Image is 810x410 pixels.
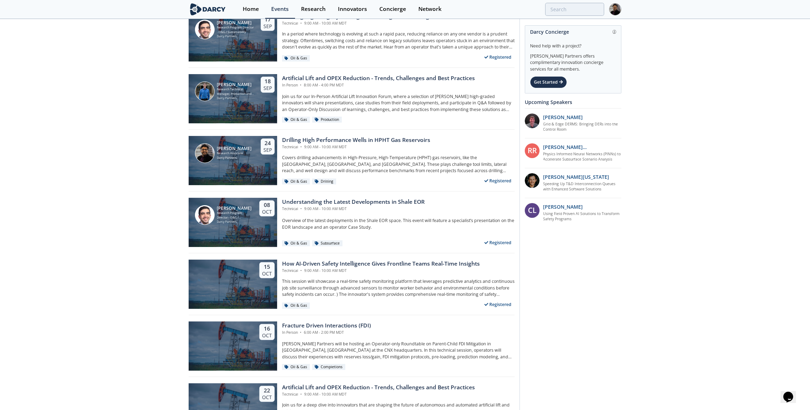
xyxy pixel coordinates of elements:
[263,16,272,23] div: 17
[613,30,616,34] img: information.svg
[301,6,326,12] div: Research
[263,23,272,30] div: Sep
[525,173,540,188] img: 1b183925-147f-4a47-82c9-16eeeed5003c
[282,93,515,113] p: Join us for our In-Person Artificial Lift Innovation Forum, where a selection of [PERSON_NAME] hi...
[282,155,515,174] p: Covers drilling advancements in High-Pressure, High-Temperature (HPHT) gas reservoirs, like the [...
[282,178,310,185] div: Oil & Gas
[482,176,515,185] div: Registered
[262,263,272,271] div: 15
[312,117,342,123] div: Production
[525,143,540,158] div: RR
[525,113,540,128] img: accc9a8e-a9c1-4d58-ae37-132228efcf55
[262,271,272,277] div: Oct
[217,206,253,211] div: [PERSON_NAME]
[282,302,310,309] div: Oil & Gas
[189,136,515,185] a: Arsalan Ansari [PERSON_NAME] Research Associate Darcy Partners 24 Sep Drilling High Performance W...
[282,278,515,298] p: This session will showcase a real-time safety monitoring platform that leverages predictive analy...
[525,203,540,218] div: CL
[530,38,616,49] div: Need help with a project?
[217,20,255,25] div: [PERSON_NAME]
[530,49,616,72] div: [PERSON_NAME] Partners offers complimentary innovation concierge services for all members.
[543,113,583,121] p: [PERSON_NAME]
[282,321,371,330] div: Fracture Driven Interactions (FDI)
[262,202,272,209] div: 08
[217,220,253,224] div: Darcy Partners
[312,240,342,247] div: Subsurface
[780,382,803,403] iframe: chat widget
[482,300,515,309] div: Registered
[217,211,253,220] div: Research Program Director - O&G / Sustainability
[543,203,583,210] p: [PERSON_NAME]
[195,205,215,225] img: Sami Sultan
[282,206,425,212] div: Technical 9:00 AM - 10:00 AM MDT
[282,117,310,123] div: Oil & Gas
[299,21,303,26] span: •
[282,240,310,247] div: Oil & Gas
[282,383,475,392] div: Artificial Lift and OPEX Reduction - Trends, Challenges and Best Practices
[262,394,272,401] div: Oct
[312,178,336,185] div: Drilling
[312,364,345,370] div: Completions
[282,136,430,144] div: Drilling High Performance Wells in HPHT Gas Reservoirs
[299,392,303,397] span: •
[262,325,272,332] div: 16
[195,20,215,39] img: Sami Sultan
[282,260,480,268] div: How AI-Driven Safety Intelligence Gives Frontline Teams Real-Time Insights
[189,321,515,371] a: 16 Oct Fracture Driven Interactions (FDI) In Person • 6:00 AM - 2:00 PM MDT [PERSON_NAME] Partner...
[545,3,604,16] input: Advanced Search
[530,76,567,88] div: Get Started
[543,143,622,151] p: [PERSON_NAME] [PERSON_NAME]
[262,387,272,394] div: 22
[189,12,515,61] a: Sami Sultan [PERSON_NAME] Research Program Director - O&G / Sustainability Darcy Partners 17 Sep ...
[543,211,622,222] a: Using Field Proven AI Solutions to Transform Safety Programs
[262,332,272,339] div: Oct
[263,85,272,91] div: Sep
[263,140,272,147] div: 24
[299,144,303,149] span: •
[282,268,480,274] div: Technical 9:00 AM - 10:00 AM MDT
[262,209,272,215] div: Oct
[217,156,252,160] div: Darcy Partners
[482,53,515,61] div: Registered
[282,330,371,336] div: In Person 6:00 AM - 2:00 PM MDT
[217,25,255,34] div: Research Program Director - O&G / Sustainability
[282,21,437,26] div: Technical 9:00 AM - 10:00 AM MDT
[282,392,475,397] div: Technical 9:00 AM - 10:00 AM MDT
[282,364,310,370] div: Oil & Gas
[243,6,259,12] div: Home
[299,268,303,273] span: •
[189,3,227,15] img: logo-wide.svg
[338,6,367,12] div: Innovators
[482,238,515,247] div: Registered
[282,144,430,150] div: Technical 9:00 AM - 10:00 AM MDT
[217,151,252,156] div: Research Associate
[189,260,515,309] a: 15 Oct How AI-Driven Safety Intelligence Gives Frontline Teams Real-Time Insights Technical • 9:0...
[282,31,515,50] p: In a period where technology is evolving at such a rapid pace, reducing reliance on any one vendo...
[217,146,252,151] div: [PERSON_NAME]
[543,181,622,193] a: Speeding Up T&D Interconnection Queues with Enhanced Software Solutions
[543,151,622,163] a: Physics Informed Neural Networks (PINNs) to Accelerate Subsurface Scenario Analysis
[282,74,475,83] div: Artificial Lift and OPEX Reduction - Trends, Challenges and Best Practices
[525,96,621,108] div: Upcoming Speakers
[195,82,215,101] img: Nick Robbins
[282,217,515,230] p: Overview of the latest deployments in the Shale EOR space. This event will feature a specialist’s...
[282,55,310,61] div: Oil & Gas
[263,147,272,153] div: Sep
[195,143,215,163] img: Arsalan Ansari
[217,96,255,100] div: Darcy Partners
[609,3,621,15] img: Profile
[189,198,515,247] a: Sami Sultan [PERSON_NAME] Research Program Director - O&G / Sustainability Darcy Partners 08 Oct ...
[263,78,272,85] div: 18
[217,82,255,87] div: [PERSON_NAME]
[418,6,442,12] div: Network
[543,173,609,181] p: [PERSON_NAME][US_STATE]
[271,6,289,12] div: Events
[282,83,475,88] div: In Person 8:00 AM - 4:00 PM MDT
[217,34,255,39] div: Darcy Partners
[282,341,515,360] p: [PERSON_NAME] Partners will be hosting an Operator-only Roundtable on Parent-Child FDI Mitigation...
[189,74,515,123] a: Nick Robbins [PERSON_NAME] Research Technical Manager, Production and Sustainability Darcy Partne...
[217,87,255,96] div: Research Technical Manager, Production and Sustainability
[299,83,303,87] span: •
[299,330,303,335] span: •
[379,6,406,12] div: Concierge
